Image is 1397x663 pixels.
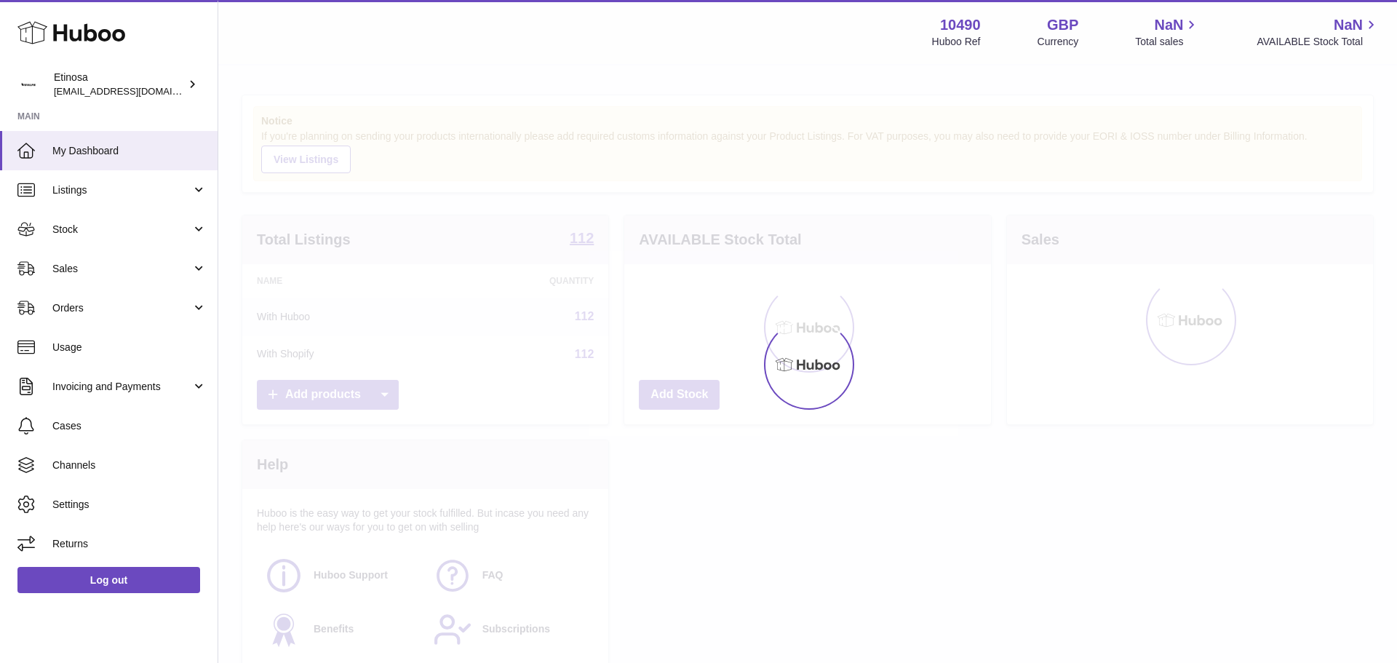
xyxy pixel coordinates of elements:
[52,144,207,158] span: My Dashboard
[17,74,39,95] img: internalAdmin-10490@internal.huboo.com
[1154,15,1183,35] span: NaN
[17,567,200,593] a: Log out
[52,380,191,394] span: Invoicing and Payments
[54,71,185,98] div: Etinosa
[1257,35,1380,49] span: AVAILABLE Stock Total
[1047,15,1078,35] strong: GBP
[1257,15,1380,49] a: NaN AVAILABLE Stock Total
[52,341,207,354] span: Usage
[52,537,207,551] span: Returns
[52,301,191,315] span: Orders
[940,15,981,35] strong: 10490
[1135,35,1200,49] span: Total sales
[52,498,207,512] span: Settings
[54,85,214,97] span: [EMAIL_ADDRESS][DOMAIN_NAME]
[1334,15,1363,35] span: NaN
[1038,35,1079,49] div: Currency
[932,35,981,49] div: Huboo Ref
[52,262,191,276] span: Sales
[52,458,207,472] span: Channels
[52,223,191,237] span: Stock
[1135,15,1200,49] a: NaN Total sales
[52,419,207,433] span: Cases
[52,183,191,197] span: Listings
